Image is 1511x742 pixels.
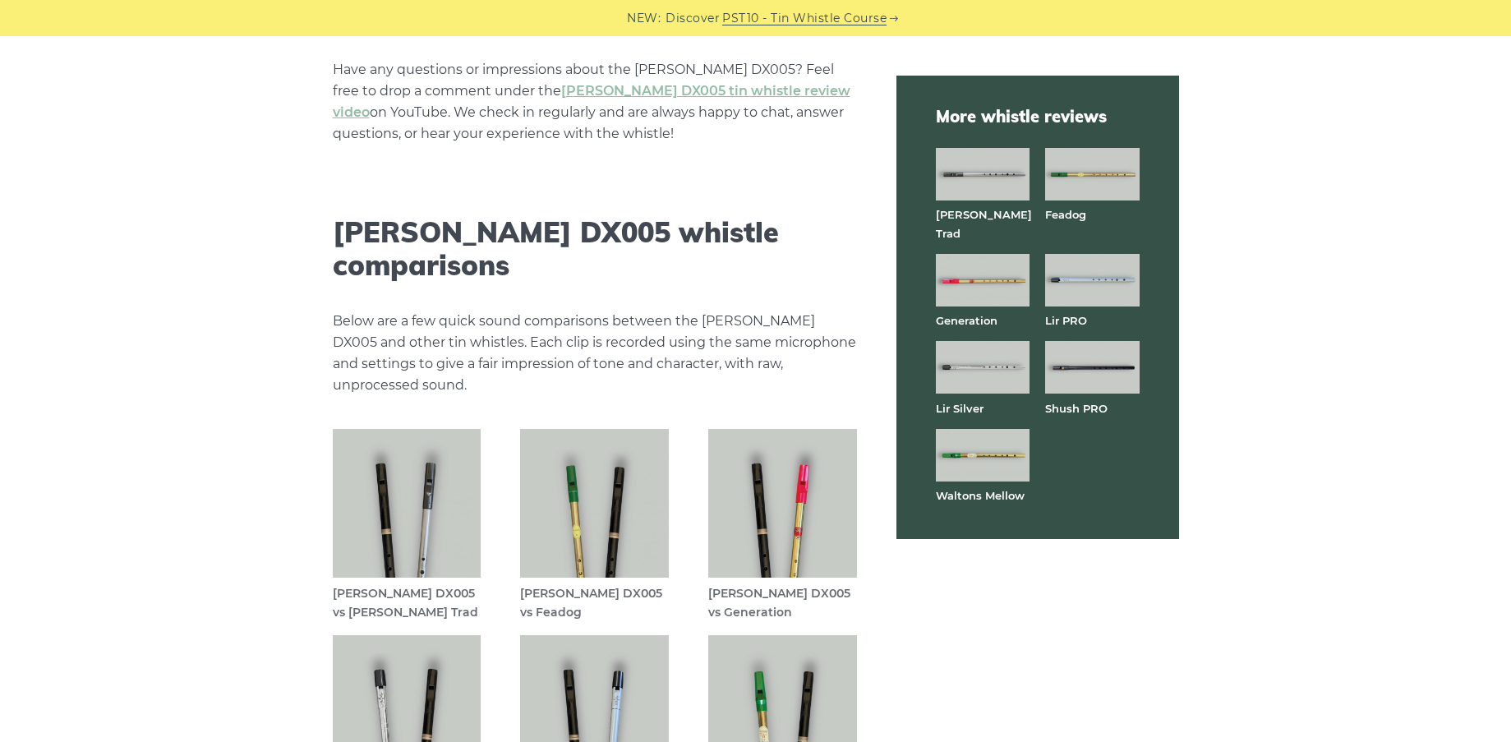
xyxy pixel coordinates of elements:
p: Below are a few quick sound comparisons between the [PERSON_NAME] DX005 and other tin whistles. E... [333,311,857,396]
span: NEW: [627,9,661,28]
figcaption: [PERSON_NAME] DX005 vs [PERSON_NAME] Trad [333,584,481,622]
img: Dixon Trad tin whistle full front view [936,148,1030,200]
img: Feadog brass tin whistle full front view [1045,148,1139,200]
a: Lir Silver [936,402,984,415]
a: Feadog [1045,208,1086,221]
span: More whistle reviews [936,105,1140,128]
img: Lir Silver tin whistle full front view [936,341,1030,394]
img: Lir PRO aluminum tin whistle full front view [1045,254,1139,306]
a: Lir PRO [1045,314,1087,327]
p: Have any questions or impressions about the [PERSON_NAME] DX005? Feel free to drop a comment unde... [333,59,857,145]
a: Shush PRO [1045,402,1108,415]
img: Shuh PRO tin whistle full front view [1045,341,1139,394]
a: PST10 - Tin Whistle Course [722,9,887,28]
img: Generation brass tin whistle full front view [936,254,1030,306]
img: Waltons Mellow tin whistle full front view [936,429,1030,482]
a: Generation [936,314,997,327]
a: [PERSON_NAME] DX005 tin whistle review video [333,83,850,120]
a: [PERSON_NAME] Trad [936,208,1032,239]
figcaption: [PERSON_NAME] DX005 vs Generation [708,584,857,622]
span: Discover [666,9,720,28]
figcaption: [PERSON_NAME] DX005 vs Feadog [520,584,669,622]
a: Waltons Mellow [936,489,1025,502]
h2: [PERSON_NAME] DX005 whistle comparisons [333,216,857,283]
